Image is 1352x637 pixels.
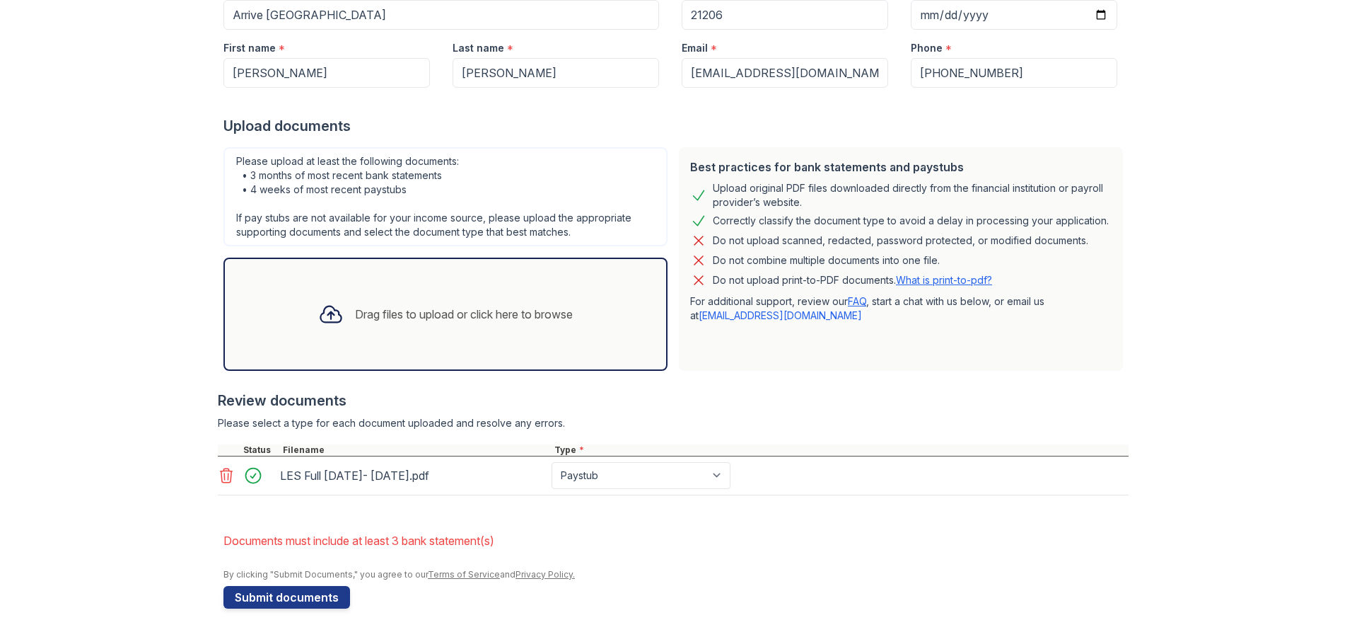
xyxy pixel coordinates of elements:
p: For additional support, review our , start a chat with us below, or email us at [690,294,1112,323]
div: By clicking "Submit Documents," you agree to our and [223,569,1129,580]
label: Phone [911,41,943,55]
div: Review documents [218,391,1129,411]
label: Last name [453,41,504,55]
a: FAQ [848,295,866,307]
li: Documents must include at least 3 bank statement(s) [223,527,1129,555]
div: LES Full [DATE]- [DATE].pdf [280,464,546,487]
button: Submit documents [223,586,350,609]
a: Privacy Policy. [515,569,575,580]
div: Upload documents [223,116,1129,136]
div: Do not upload scanned, redacted, password protected, or modified documents. [713,232,1088,249]
div: Correctly classify the document type to avoid a delay in processing your application. [713,212,1109,229]
p: Do not upload print-to-PDF documents. [713,273,992,287]
div: Best practices for bank statements and paystubs [690,159,1112,176]
a: What is print-to-pdf? [896,274,992,286]
div: Do not combine multiple documents into one file. [713,252,940,269]
label: First name [223,41,276,55]
div: Type [552,444,1129,456]
a: [EMAIL_ADDRESS][DOMAIN_NAME] [699,309,862,321]
a: Terms of Service [428,569,500,580]
div: Status [240,444,280,456]
label: Email [682,41,708,55]
div: Filename [280,444,552,456]
div: Upload original PDF files downloaded directly from the financial institution or payroll provider’... [713,181,1112,210]
div: Drag files to upload or click here to browse [355,306,573,323]
div: Please select a type for each document uploaded and resolve any errors. [218,416,1129,430]
div: Please upload at least the following documents: • 3 months of most recent bank statements • 4 wee... [223,147,668,246]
